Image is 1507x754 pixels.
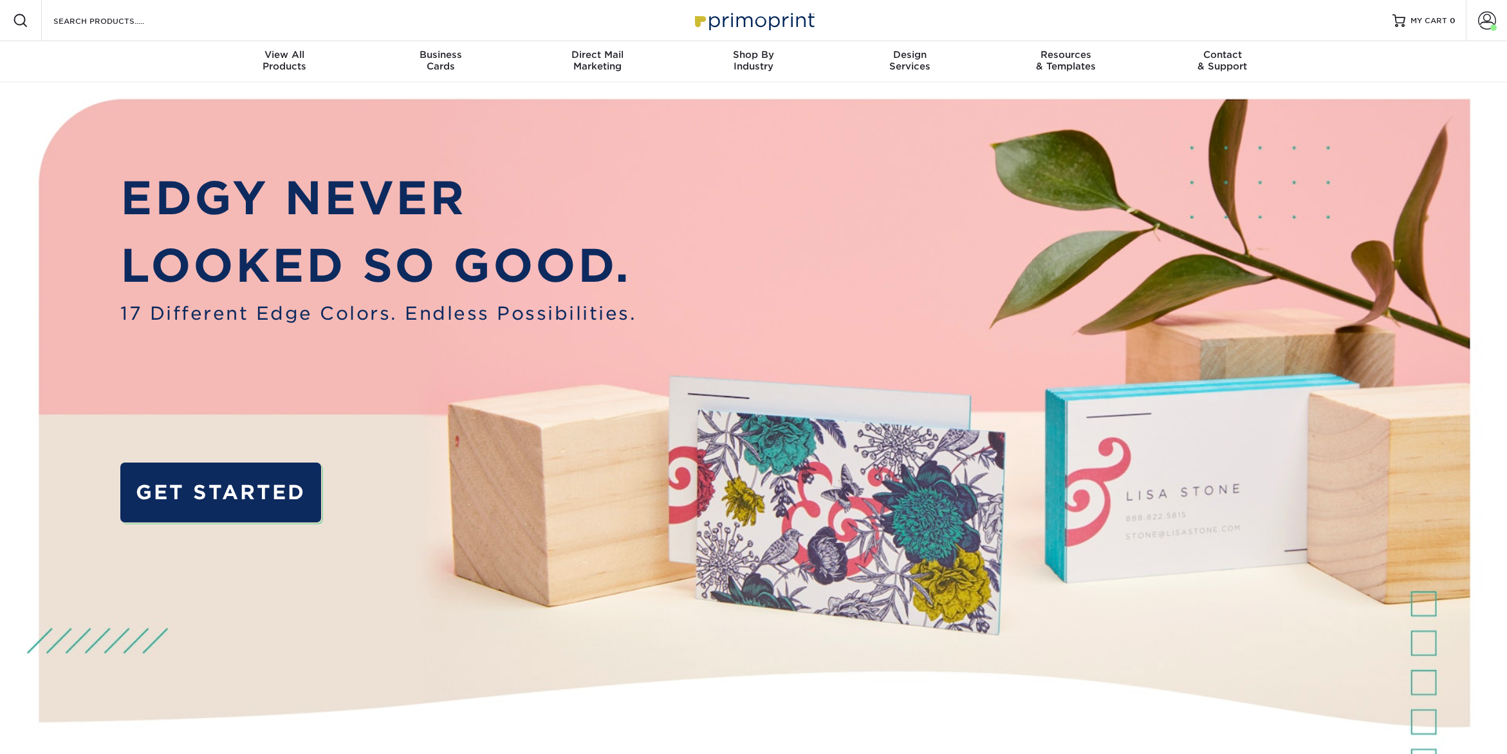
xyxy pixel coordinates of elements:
a: DesignServices [831,41,988,82]
div: & Templates [988,49,1144,72]
div: Marketing [519,49,676,72]
a: Resources& Templates [988,41,1144,82]
span: 0 [1450,16,1456,25]
span: Business [363,49,519,60]
a: Shop ByIndustry [676,41,832,82]
div: Services [831,49,988,72]
span: Contact [1144,49,1300,60]
div: Industry [676,49,832,72]
span: MY CART [1410,15,1447,26]
p: EDGY NEVER [120,165,636,232]
span: Direct Mail [519,49,676,60]
a: Contact& Support [1144,41,1300,82]
span: Resources [988,49,1144,60]
span: Design [831,49,988,60]
a: BusinessCards [363,41,519,82]
div: & Support [1144,49,1300,72]
a: View AllProducts [207,41,363,82]
input: SEARCH PRODUCTS..... [52,13,178,28]
img: Primoprint [689,6,818,34]
a: Direct MailMarketing [519,41,676,82]
span: 17 Different Edge Colors. Endless Possibilities. [120,300,636,327]
p: LOOKED SO GOOD. [120,232,636,300]
span: View All [207,49,363,60]
a: GET STARTED [120,463,320,522]
span: Shop By [676,49,832,60]
div: Products [207,49,363,72]
div: Cards [363,49,519,72]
